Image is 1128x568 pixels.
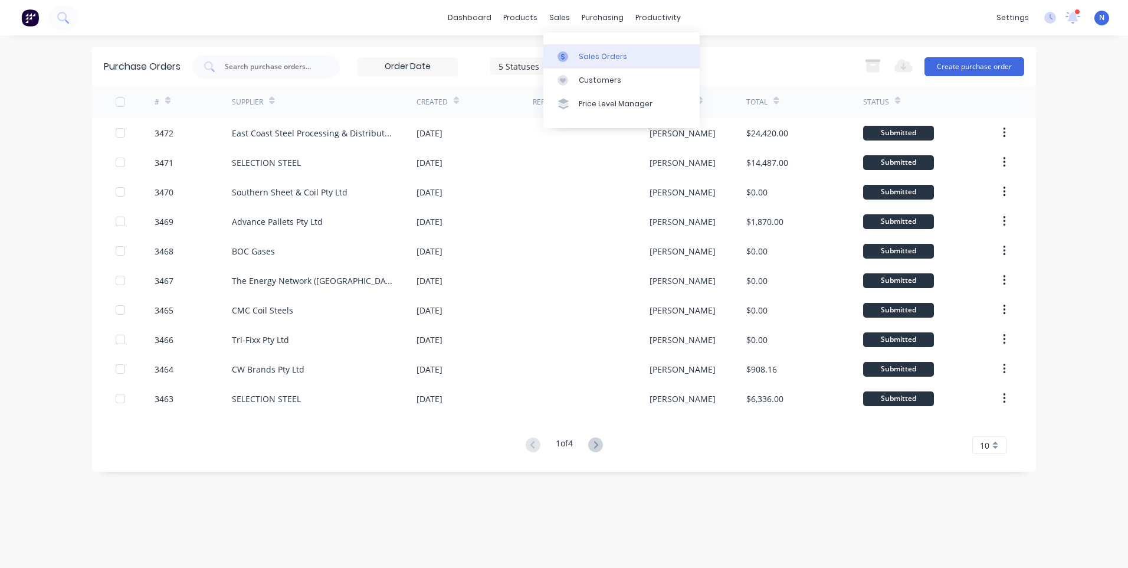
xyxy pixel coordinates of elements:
div: products [497,9,543,27]
div: [PERSON_NAME] [650,363,716,376]
div: Submitted [863,273,934,288]
div: 3463 [155,393,173,405]
div: [DATE] [417,127,442,139]
div: Advance Pallets Pty Ltd [232,216,323,228]
div: $908.16 [746,363,777,376]
div: Created [417,97,448,107]
div: [PERSON_NAME] [650,393,716,405]
div: Purchase Orders [104,60,181,74]
div: Tri-Fixx Pty Ltd [232,334,289,346]
div: [DATE] [417,304,442,316]
div: [PERSON_NAME] [650,304,716,316]
div: Supplier [232,97,263,107]
div: Total [746,97,768,107]
div: [PERSON_NAME] [650,216,716,228]
div: 3469 [155,216,173,228]
div: 3468 [155,245,173,257]
div: Submitted [863,126,934,141]
div: 3472 [155,127,173,139]
div: $1,870.00 [746,216,783,228]
div: 1 of 4 [556,437,573,454]
div: 3466 [155,334,173,346]
a: dashboard [442,9,497,27]
div: Submitted [863,362,934,377]
div: Sales Orders [579,51,627,62]
div: $14,487.00 [746,156,788,169]
div: Submitted [863,155,934,170]
div: purchasing [576,9,629,27]
div: BOC Gases [232,245,275,257]
div: 3471 [155,156,173,169]
div: Submitted [863,185,934,200]
a: Sales Orders [543,44,700,68]
div: $6,336.00 [746,393,783,405]
div: SELECTION STEEL [232,393,301,405]
button: Create purchase order [924,57,1024,76]
div: [DATE] [417,393,442,405]
div: [PERSON_NAME] [650,275,716,287]
input: Search purchase orders... [224,61,322,73]
div: 5 Statuses [499,60,583,72]
div: Submitted [863,244,934,259]
div: Submitted [863,332,934,347]
img: Factory [21,9,39,27]
div: [DATE] [417,216,442,228]
div: [DATE] [417,186,442,198]
div: # [155,97,159,107]
div: CW Brands Pty Ltd [232,363,304,376]
input: Order Date [358,58,457,76]
div: $0.00 [746,245,768,257]
div: Submitted [863,303,934,318]
div: 3465 [155,304,173,316]
div: CMC Coil Steels [232,304,293,316]
div: $0.00 [746,275,768,287]
div: [PERSON_NAME] [650,245,716,257]
div: $0.00 [746,304,768,316]
div: The Energy Network ([GEOGRAPHIC_DATA]) Pty Ltd [232,275,393,287]
div: 3467 [155,275,173,287]
div: 3470 [155,186,173,198]
div: $0.00 [746,186,768,198]
div: [DATE] [417,363,442,376]
div: [PERSON_NAME] [650,156,716,169]
div: [PERSON_NAME] [650,334,716,346]
div: SELECTION STEEL [232,156,301,169]
div: Southern Sheet & Coil Pty Ltd [232,186,347,198]
a: Customers [543,68,700,92]
div: Submitted [863,214,934,229]
div: [DATE] [417,275,442,287]
div: Submitted [863,391,934,406]
span: N [1099,12,1104,23]
div: [PERSON_NAME] [650,186,716,198]
div: [DATE] [417,156,442,169]
div: $24,420.00 [746,127,788,139]
div: productivity [629,9,687,27]
div: [DATE] [417,245,442,257]
div: East Coast Steel Processing & Distribution [232,127,393,139]
span: 10 [980,439,989,452]
div: Reference [533,97,571,107]
div: $0.00 [746,334,768,346]
div: Customers [579,75,621,86]
div: sales [543,9,576,27]
div: Price Level Manager [579,99,652,109]
div: [DATE] [417,334,442,346]
a: Price Level Manager [543,92,700,116]
div: settings [991,9,1035,27]
div: Status [863,97,889,107]
div: [PERSON_NAME] [650,127,716,139]
div: 3464 [155,363,173,376]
